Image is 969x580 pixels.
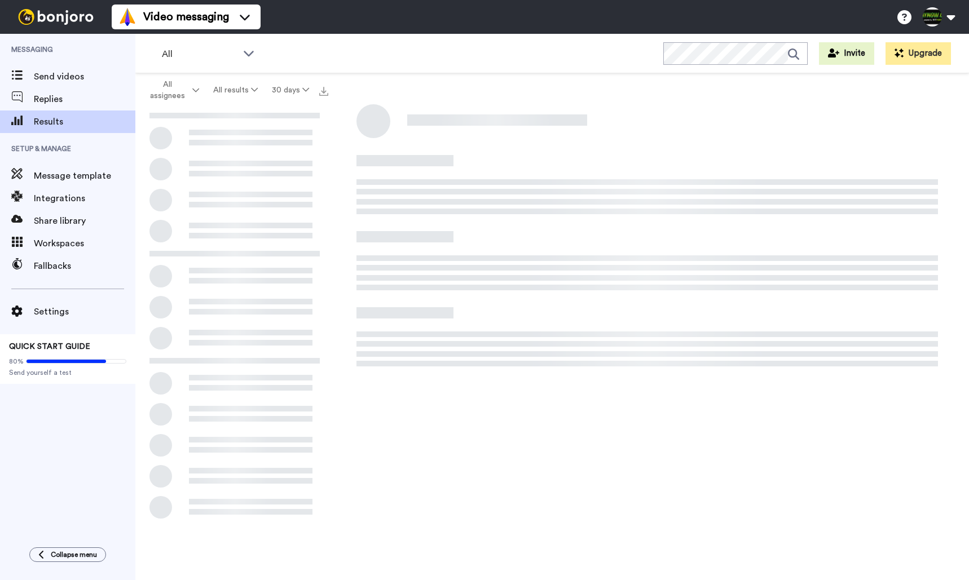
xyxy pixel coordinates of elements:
[319,87,328,96] img: export.svg
[34,214,135,228] span: Share library
[34,305,135,318] span: Settings
[34,115,135,129] span: Results
[265,80,316,100] button: 30 days
[143,9,229,25] span: Video messaging
[9,343,90,351] span: QUICK START GUIDE
[51,550,97,559] span: Collapse menu
[118,8,136,26] img: vm-color.svg
[29,547,106,562] button: Collapse menu
[162,47,237,61] span: All
[34,169,135,183] span: Message template
[138,74,206,106] button: All assignees
[886,42,951,65] button: Upgrade
[34,70,135,83] span: Send videos
[206,80,265,100] button: All results
[9,357,24,366] span: 80%
[34,92,135,106] span: Replies
[34,192,135,205] span: Integrations
[34,259,135,273] span: Fallbacks
[14,9,98,25] img: bj-logo-header-white.svg
[9,368,126,377] span: Send yourself a test
[34,237,135,250] span: Workspaces
[316,82,332,99] button: Export all results that match these filters now.
[819,42,874,65] button: Invite
[144,79,190,101] span: All assignees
